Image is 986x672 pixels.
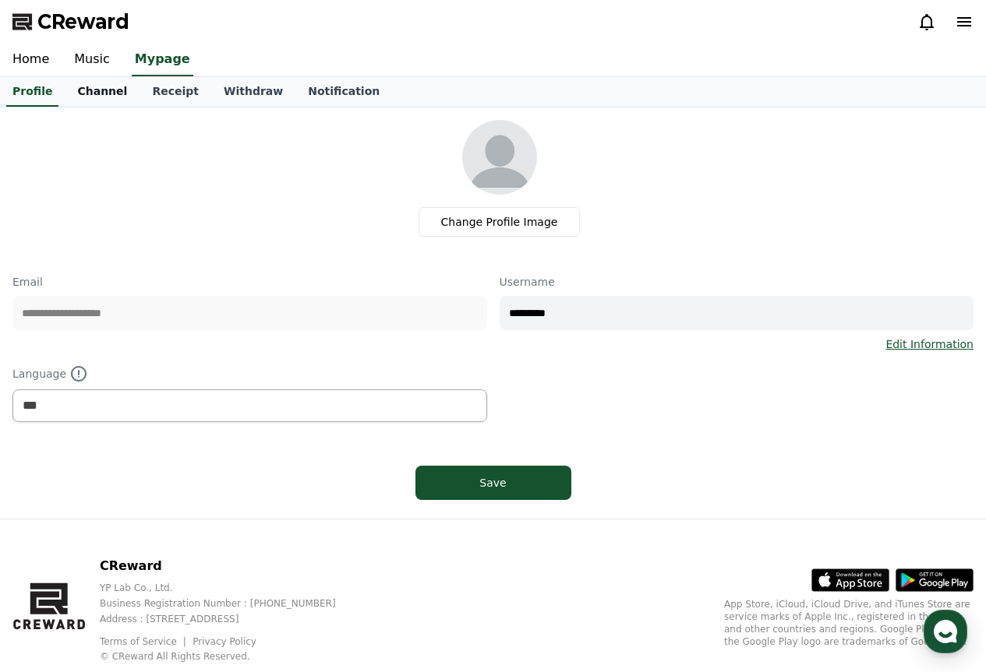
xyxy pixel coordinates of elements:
div: Save [447,475,540,491]
p: Address : [STREET_ADDRESS] [100,613,361,625]
a: Settings [201,494,299,533]
button: Save [415,466,571,500]
a: CReward [12,9,129,34]
p: © CReward All Rights Reserved. [100,650,361,663]
p: App Store, iCloud, iCloud Drive, and iTunes Store are service marks of Apple Inc., registered in ... [724,598,974,648]
span: Settings [231,517,269,530]
a: Music [62,44,122,76]
a: Home [5,494,103,533]
p: Business Registration Number : [PHONE_NUMBER] [100,597,361,610]
a: Edit Information [885,336,974,352]
p: CReward [100,557,361,575]
a: Messages [103,494,201,533]
span: Home [40,517,67,530]
a: Notification [295,77,392,107]
a: Privacy Policy [193,636,256,647]
a: Profile [6,77,58,107]
span: CReward [37,9,129,34]
a: Terms of Service [100,636,189,647]
p: Username [500,274,974,290]
a: Receipt [140,77,211,107]
label: Change Profile Image [419,207,581,237]
a: Mypage [132,44,193,76]
p: Email [12,274,487,290]
p: YP Lab Co., Ltd. [100,582,361,594]
a: Withdraw [211,77,295,107]
span: Messages [129,518,175,530]
a: Channel [65,77,140,107]
p: Language [12,364,487,383]
img: profile_image [462,120,537,195]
